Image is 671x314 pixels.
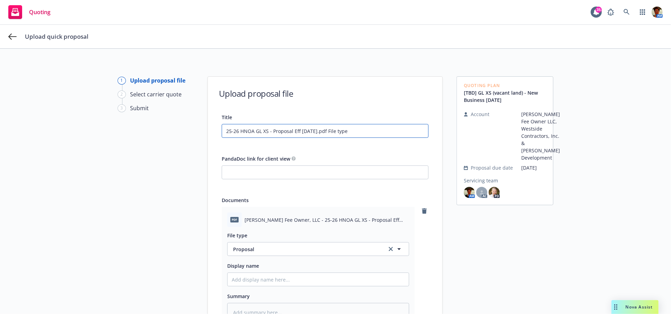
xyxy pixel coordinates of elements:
[652,7,663,18] img: photo
[612,300,620,314] div: Drag to move
[227,263,259,269] span: Display name
[130,90,182,98] div: Select carrier quote
[464,187,475,198] img: photo
[6,2,53,22] a: Quoting
[219,88,293,99] h1: Upload proposal file
[233,246,379,253] span: Proposal
[596,7,602,13] div: 35
[464,89,560,104] a: [TBD] GL XS (vacant land) - New Business [DATE]
[521,164,560,171] span: [DATE]
[25,32,89,41] span: Upload quick proposal
[521,111,560,161] span: [PERSON_NAME] Fee Owner LLC, Westside Contractors, Inc. & [PERSON_NAME] Development
[222,155,290,162] span: PandaDoc link for client view
[230,217,239,222] span: pdf
[489,187,500,198] span: photoPD
[464,187,475,198] span: photoAM
[464,84,560,88] span: Quoting Plan
[476,187,487,198] span: AC
[227,242,409,256] button: Proposalclear selection
[464,177,560,184] span: Servicing team
[118,91,126,98] div: 2
[227,293,250,299] span: Summary
[626,304,653,310] span: Nova Assist
[471,111,489,118] span: Account
[222,114,232,121] span: Title
[245,216,409,223] span: [PERSON_NAME] Fee Owner, LLC - 25-26 HNOA GL XS - Proposal Eff [DATE].pdf
[636,5,650,19] a: Switch app
[118,77,126,85] div: 1
[489,187,500,198] img: photo
[420,207,429,215] a: remove
[612,300,659,314] button: Nova Assist
[228,273,409,286] input: Add display name here...
[29,9,50,15] span: Quoting
[222,197,249,203] span: Documents
[118,104,126,112] div: 3
[387,245,395,253] a: clear selection
[227,232,247,239] span: File type
[471,164,513,171] span: Proposal due date
[130,76,185,85] div: Upload proposal file
[620,5,634,19] a: Search
[604,5,618,19] a: Report a Bug
[130,104,149,112] div: Submit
